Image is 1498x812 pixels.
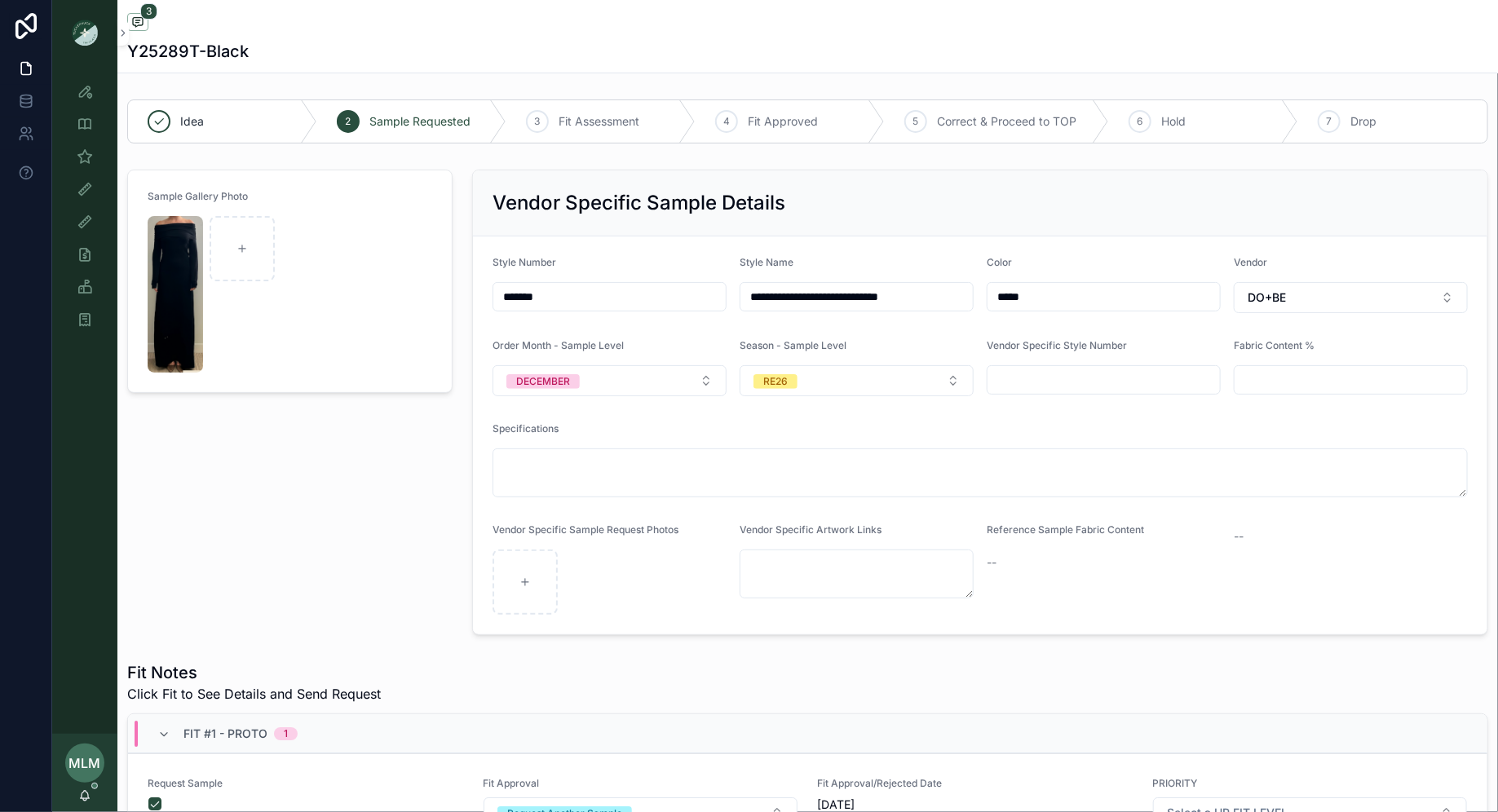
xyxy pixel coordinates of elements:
[369,113,471,130] span: Sample Requested
[987,554,996,571] span: --
[1248,289,1286,306] span: DO+BE
[493,256,556,268] span: Style Number
[148,216,203,373] img: Screenshot-2025-08-18-at-10.31.31-AM.png
[1161,113,1186,130] span: Hold
[748,113,818,130] span: Fit Approved
[763,374,788,389] div: RE26
[493,523,678,536] span: Vendor Specific Sample Request Photos
[127,684,381,704] span: Click Fit to See Details and Send Request
[723,115,730,128] span: 4
[987,339,1127,351] span: Vendor Specific Style Number
[493,365,727,396] button: Select Button
[1234,339,1315,351] span: Fabric Content %
[1234,256,1267,268] span: Vendor
[148,777,463,790] span: Request Sample
[493,422,559,435] span: Specifications
[937,113,1076,130] span: Correct & Proceed to TOP
[516,374,570,389] div: DECEMBER
[740,365,974,396] button: Select Button
[740,523,882,536] span: Vendor Specific Artwork Links
[987,256,1012,268] span: Color
[535,115,541,128] span: 3
[1138,115,1143,128] span: 6
[284,727,288,740] div: 1
[559,113,639,130] span: Fit Assessment
[69,753,101,773] span: MLM
[913,115,919,128] span: 5
[1350,113,1376,130] span: Drop
[72,20,98,46] img: App logo
[180,113,204,130] span: Idea
[346,115,351,128] span: 2
[483,777,798,790] span: Fit Approval
[127,13,148,33] button: 3
[740,256,793,268] span: Style Name
[1234,282,1468,313] button: Select Button
[127,40,249,63] h1: Y25289T-Black
[52,65,117,355] div: scrollable content
[818,777,1133,790] span: Fit Approval/Rejected Date
[1327,115,1332,128] span: 7
[740,339,846,351] span: Season - Sample Level
[148,190,248,202] span: Sample Gallery Photo
[140,3,157,20] span: 3
[493,339,624,351] span: Order Month - Sample Level
[183,726,267,742] span: Fit #1 - Proto
[1234,528,1244,545] span: --
[1152,777,1468,790] span: PRIORITY
[493,190,785,216] h2: Vendor Specific Sample Details
[127,661,381,684] h1: Fit Notes
[987,523,1144,536] span: Reference Sample Fabric Content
